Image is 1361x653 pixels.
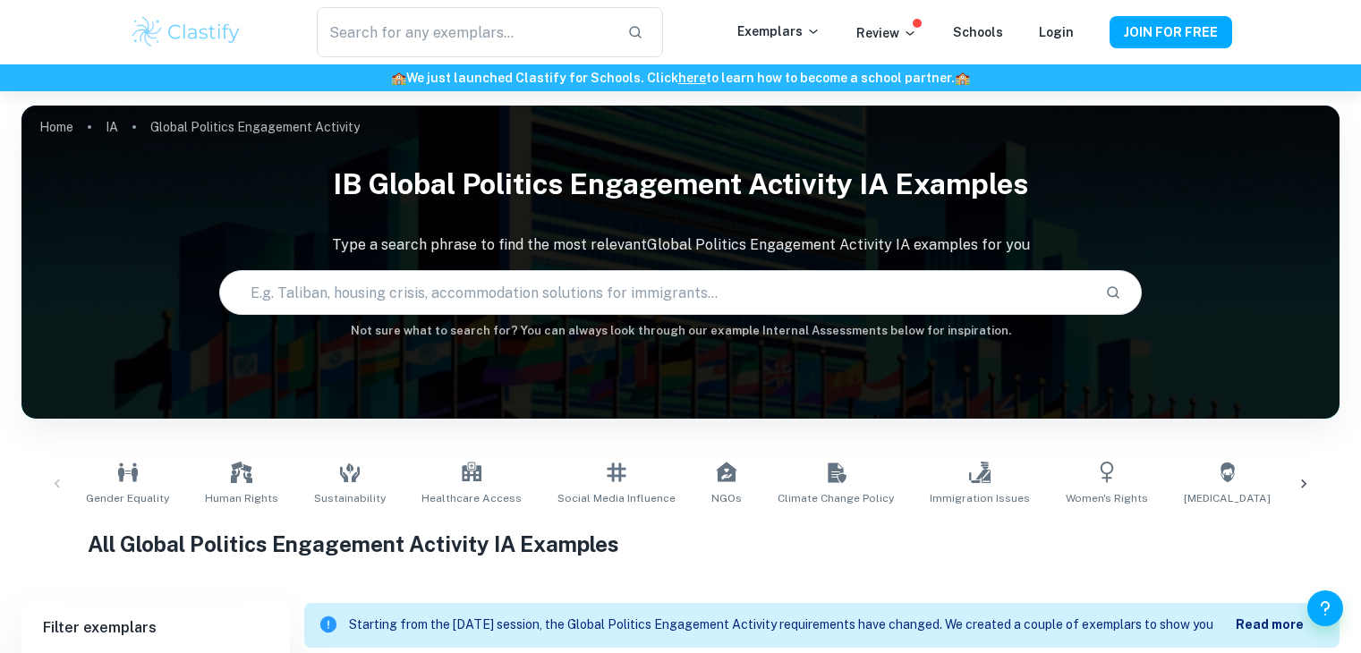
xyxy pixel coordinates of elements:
[88,528,1274,560] h1: All Global Politics Engagement Activity IA Examples
[106,114,118,140] a: IA
[150,117,360,137] p: Global Politics Engagement Activity
[220,267,1091,318] input: E.g. Taliban, housing crisis, accommodation solutions for immigrants...
[678,71,706,85] a: here
[1066,490,1148,506] span: Women's Rights
[778,490,894,506] span: Climate Change Policy
[1184,490,1271,506] span: [MEDICAL_DATA]
[711,490,742,506] span: NGOs
[1039,25,1074,39] a: Login
[4,68,1357,88] h6: We just launched Clastify for Schools. Click to learn how to become a school partner.
[21,603,290,653] h6: Filter exemplars
[317,7,612,57] input: Search for any exemplars...
[1307,590,1343,626] button: Help and Feedback
[953,25,1003,39] a: Schools
[557,490,676,506] span: Social Media Influence
[856,23,917,43] p: Review
[1236,617,1304,632] b: Read more
[314,490,386,506] span: Sustainability
[955,71,970,85] span: 🏫
[391,71,406,85] span: 🏫
[930,490,1030,506] span: Immigration Issues
[1110,16,1232,48] button: JOIN FOR FREE
[86,490,169,506] span: Gender Equality
[1098,277,1128,308] button: Search
[205,490,278,506] span: Human Rights
[39,114,73,140] a: Home
[21,234,1340,256] p: Type a search phrase to find the most relevant Global Politics Engagement Activity IA examples fo...
[421,490,522,506] span: Healthcare Access
[349,615,1236,635] p: Starting from the [DATE] session, the Global Politics Engagement Activity requirements have chang...
[130,14,243,50] img: Clastify logo
[21,156,1340,213] h1: IB Global Politics Engagement Activity IA examples
[737,21,821,41] p: Exemplars
[21,322,1340,340] h6: Not sure what to search for? You can always look through our example Internal Assessments below f...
